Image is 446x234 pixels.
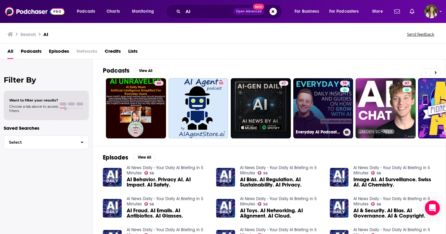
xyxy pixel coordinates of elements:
[103,168,122,187] a: AI Behavior. Privacy AI. AI Impact. AI Safety.
[103,67,129,74] h2: Podcasts
[154,81,164,86] a: 66
[103,154,128,161] h2: Episodes
[231,78,291,138] a: 47
[72,7,103,16] button: open menu
[103,154,155,161] a: EpisodesView All
[279,81,288,86] a: 47
[353,177,436,187] a: Image AI. AI Surveillance. Swiss AI. AI Chemistry.
[77,46,97,59] span: Networks
[128,46,138,59] a: Lists
[21,46,42,59] a: Podcasts
[356,78,416,138] a: 67
[128,7,162,16] button: open menu
[240,165,317,176] a: AI News Daily - Your Daily AI Briefing in 5 Minutes
[127,165,203,176] a: AI News Daily - Your Daily AI Briefing in 5 Minutes
[103,7,124,16] a: Charts
[371,171,381,175] a: 56
[103,67,157,74] a: PodcastsView All
[405,80,409,87] span: 67
[293,78,353,138] a: 74Everyday AI Podcast – An AI and ChatGPT Podcast
[407,6,417,17] a: Show notifications dropdown
[9,104,58,113] span: Choose a tab above to access filters.
[377,172,381,175] span: 56
[424,5,438,18] img: User Profile
[240,177,322,187] span: AI Bias. AI Regulation. AI Sustainability. AI Privacy.
[282,80,286,87] span: 47
[168,78,229,138] a: 55
[353,165,430,176] a: AI News Daily - Your Daily AI Briefing in 5 Minutes
[353,196,430,207] a: AI News Daily - Your Daily AI Briefing in 5 Minutes
[325,7,368,16] button: open menu
[330,168,349,187] img: Image AI. AI Surveillance. Swiss AI. AI Chemistry.
[216,199,235,218] img: AI Toys. AI Networking. AI Alignment. AI Cloud.
[263,172,268,175] span: 56
[5,6,64,17] img: Podchaser - Follow, Share and Rate Podcasts
[103,199,122,218] img: AI Fraud. AI Emails. AI Antibiotics. AI Glasses.
[183,7,233,16] input: Search podcasts, credits, & more...
[258,202,268,206] a: 56
[9,98,58,102] span: Want to filter your results?
[216,81,226,86] a: 55
[340,81,349,86] a: 74
[353,208,436,218] a: AI & Security. AI Bias. AI Governance. AI & Copyright.
[377,203,381,206] span: 56
[77,7,95,16] span: Podcasts
[150,172,154,175] span: 56
[127,208,209,218] a: AI Fraud. AI Emails. AI Antibiotics. AI Glasses.
[43,31,48,37] h3: AI
[240,208,322,218] a: AI Toys. AI Networking. AI Alignment. AI Cloud.
[127,196,203,207] a: AI News Daily - Your Daily AI Briefing in 5 Minutes
[425,200,440,215] div: Open Intercom Messenger
[4,125,89,131] p: Saved Searches
[127,177,209,187] a: AI Behavior. Privacy AI. AI Impact. AI Safety.
[132,7,154,16] span: Monitoring
[105,46,121,59] a: Credits
[424,5,438,18] button: Show profile menu
[371,202,381,206] a: 56
[216,168,235,187] img: AI Bias. AI Regulation. AI Sustainability. AI Privacy.
[49,46,69,59] a: Episodes
[157,80,161,87] span: 66
[20,31,36,37] h3: Search
[144,202,154,206] a: 56
[290,7,327,16] button: open menu
[372,7,383,16] span: More
[106,78,166,138] a: 66
[330,199,349,218] img: AI & Security. AI Bias. AI Governance. AI & Copyright.
[133,154,155,161] button: View All
[258,171,268,175] a: 56
[4,135,89,149] button: Select
[296,129,341,135] h3: Everyday AI Podcast – An AI and ChatGPT Podcast
[424,5,438,18] span: Logged in as lizchapa
[392,6,402,17] a: Show notifications dropdown
[4,75,89,84] h2: Filter By
[7,46,13,59] a: All
[263,203,268,206] span: 56
[402,81,412,86] a: 67
[233,8,265,15] button: Open AdvancedNew
[236,10,262,13] span: Open Advanced
[240,196,317,207] a: AI News Daily - Your Daily AI Briefing in 5 Minutes
[107,7,120,16] span: Charts
[253,4,264,10] span: New
[405,32,436,37] button: Send feedback
[343,80,347,87] span: 74
[4,140,76,144] span: Select
[368,7,391,16] button: open menu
